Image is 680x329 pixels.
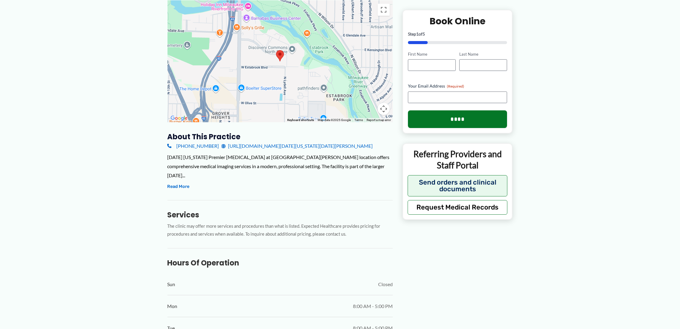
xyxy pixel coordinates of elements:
img: Google [169,114,189,122]
h3: Hours of Operation [167,258,393,268]
span: 8:00 AM - 5:00 PM [353,302,393,311]
button: Read More [167,183,190,190]
button: Send orders and clinical documents [408,175,508,196]
a: Open this area in Google Maps (opens a new window) [169,114,189,122]
h3: Services [167,210,393,220]
label: Last Name [459,51,507,57]
button: Keyboard shortcuts [287,118,314,122]
span: 1 [416,31,419,36]
p: Step of [408,32,507,36]
a: Terms (opens in new tab) [354,118,363,122]
a: Report a map error [367,118,391,122]
label: Your Email Address [408,83,507,89]
span: Closed [378,280,393,289]
h2: Book Online [408,15,507,27]
button: Request Medical Records [408,200,508,215]
span: Map data ©2025 Google [318,118,351,122]
h3: About this practice [167,132,393,141]
p: The clinic may offer more services and procedures than what is listed. Expected Healthcare provid... [167,222,393,239]
label: First Name [408,51,456,57]
button: Map camera controls [378,103,390,115]
a: [PHONE_NUMBER] [167,141,219,151]
a: [URL][DOMAIN_NAME][DATE][US_STATE][DATE][PERSON_NAME] [222,141,373,151]
button: Toggle fullscreen view [378,4,390,16]
span: Sun [167,280,175,289]
div: [DATE] [US_STATE] Premier [MEDICAL_DATA] at [GEOGRAPHIC_DATA][PERSON_NAME] location offers compre... [167,153,393,180]
p: Referring Providers and Staff Portal [408,149,508,171]
span: 5 [423,31,425,36]
span: (Required) [447,84,464,89]
span: Mon [167,302,178,311]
